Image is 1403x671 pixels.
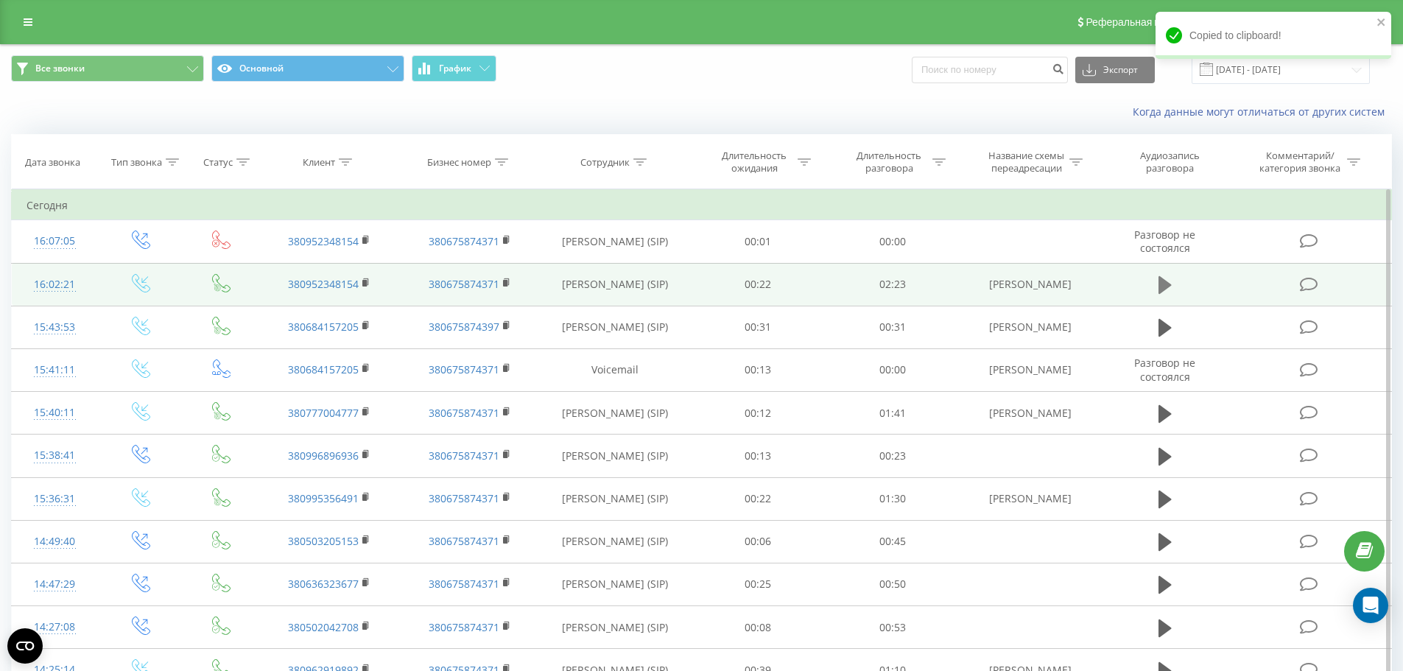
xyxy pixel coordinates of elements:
[1086,16,1206,28] span: Реферальная программа
[27,356,83,384] div: 15:41:11
[35,63,85,74] span: Все звонки
[1257,150,1343,175] div: Комментарий/категория звонка
[826,563,960,605] td: 00:50
[691,348,826,391] td: 00:13
[27,613,83,642] div: 14:27:08
[540,477,691,520] td: [PERSON_NAME] (SIP)
[427,156,491,169] div: Бизнес номер
[540,392,691,435] td: [PERSON_NAME] (SIP)
[288,449,359,463] a: 380996896936
[429,491,499,505] a: 380675874371
[540,220,691,263] td: [PERSON_NAME] (SIP)
[826,392,960,435] td: 01:41
[826,606,960,649] td: 00:53
[1133,105,1392,119] a: Когда данные могут отличаться от других систем
[429,406,499,420] a: 380675874371
[1376,16,1387,30] button: close
[691,520,826,563] td: 00:06
[288,491,359,505] a: 380995356491
[27,398,83,427] div: 15:40:11
[912,57,1068,83] input: Поиск по номеру
[27,441,83,470] div: 15:38:41
[960,477,1100,520] td: [PERSON_NAME]
[540,263,691,306] td: [PERSON_NAME] (SIP)
[429,234,499,248] a: 380675874371
[111,156,162,169] div: Тип звонка
[429,449,499,463] a: 380675874371
[960,392,1100,435] td: [PERSON_NAME]
[288,406,359,420] a: 380777004777
[540,306,691,348] td: [PERSON_NAME] (SIP)
[288,320,359,334] a: 380684157205
[540,435,691,477] td: [PERSON_NAME] (SIP)
[540,348,691,391] td: Voicemail
[987,150,1066,175] div: Название схемы переадресации
[288,620,359,634] a: 380502042708
[826,348,960,391] td: 00:00
[303,156,335,169] div: Клиент
[27,270,83,299] div: 16:02:21
[27,570,83,599] div: 14:47:29
[826,306,960,348] td: 00:31
[429,577,499,591] a: 380675874371
[1134,356,1195,383] span: Разговор не состоялся
[288,534,359,548] a: 380503205153
[12,191,1392,220] td: Сегодня
[715,150,794,175] div: Длительность ожидания
[1134,228,1195,255] span: Разговор не состоялся
[826,435,960,477] td: 00:23
[826,263,960,306] td: 02:23
[826,220,960,263] td: 00:00
[288,234,359,248] a: 380952348154
[211,55,404,82] button: Основной
[826,520,960,563] td: 00:45
[540,520,691,563] td: [PERSON_NAME] (SIP)
[691,435,826,477] td: 00:13
[826,477,960,520] td: 01:30
[850,150,929,175] div: Длительность разговора
[691,220,826,263] td: 00:01
[1353,588,1388,623] div: Open Intercom Messenger
[691,392,826,435] td: 00:12
[439,63,471,74] span: График
[11,55,204,82] button: Все звонки
[580,156,630,169] div: Сотрудник
[1075,57,1155,83] button: Экспорт
[288,362,359,376] a: 380684157205
[288,577,359,591] a: 380636323677
[27,527,83,556] div: 14:49:40
[203,156,233,169] div: Статус
[691,563,826,605] td: 00:25
[429,362,499,376] a: 380675874371
[429,277,499,291] a: 380675874371
[288,277,359,291] a: 380952348154
[691,263,826,306] td: 00:22
[540,563,691,605] td: [PERSON_NAME] (SIP)
[429,534,499,548] a: 380675874371
[27,485,83,513] div: 15:36:31
[27,313,83,342] div: 15:43:53
[412,55,496,82] button: График
[1156,12,1391,59] div: Copied to clipboard!
[691,306,826,348] td: 00:31
[960,263,1100,306] td: [PERSON_NAME]
[1122,150,1217,175] div: Аудиозапись разговора
[7,628,43,664] button: Open CMP widget
[27,227,83,256] div: 16:07:05
[429,620,499,634] a: 380675874371
[540,606,691,649] td: [PERSON_NAME] (SIP)
[691,477,826,520] td: 00:22
[429,320,499,334] a: 380675874397
[960,348,1100,391] td: [PERSON_NAME]
[25,156,80,169] div: Дата звонка
[960,306,1100,348] td: [PERSON_NAME]
[691,606,826,649] td: 00:08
